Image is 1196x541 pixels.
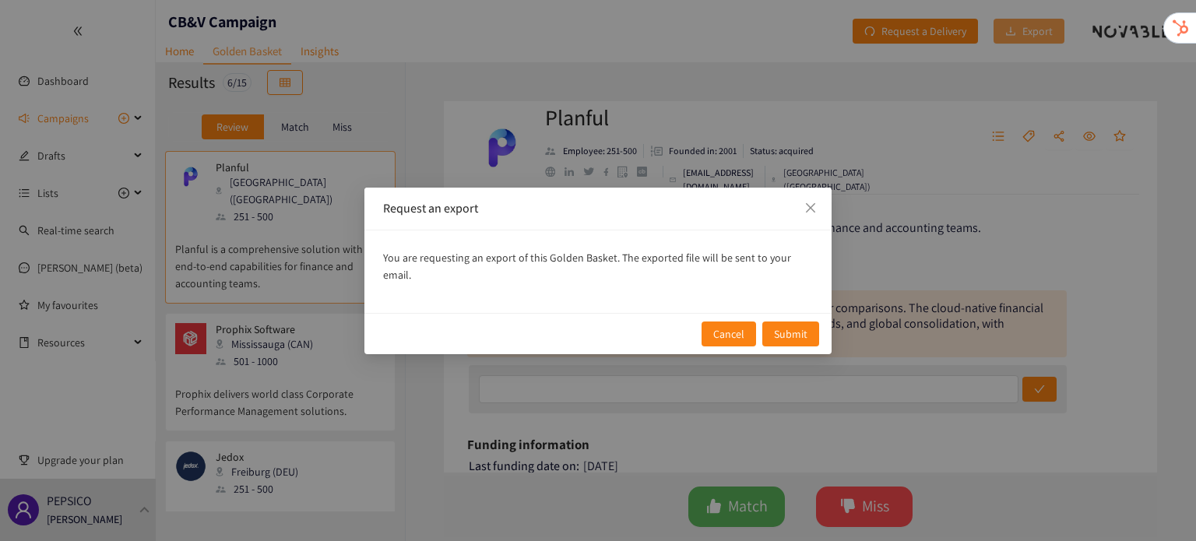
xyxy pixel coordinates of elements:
[762,321,819,346] button: Submit
[804,202,817,214] span: close
[713,325,744,343] span: Cancel
[774,325,807,343] span: Submit
[1118,466,1196,541] iframe: Chat Widget
[383,249,813,283] p: You are requesting an export of this Golden Basket. The exported file will be sent to your email.
[702,321,756,346] button: Cancel
[383,200,813,217] div: Request an export
[790,188,832,230] button: Close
